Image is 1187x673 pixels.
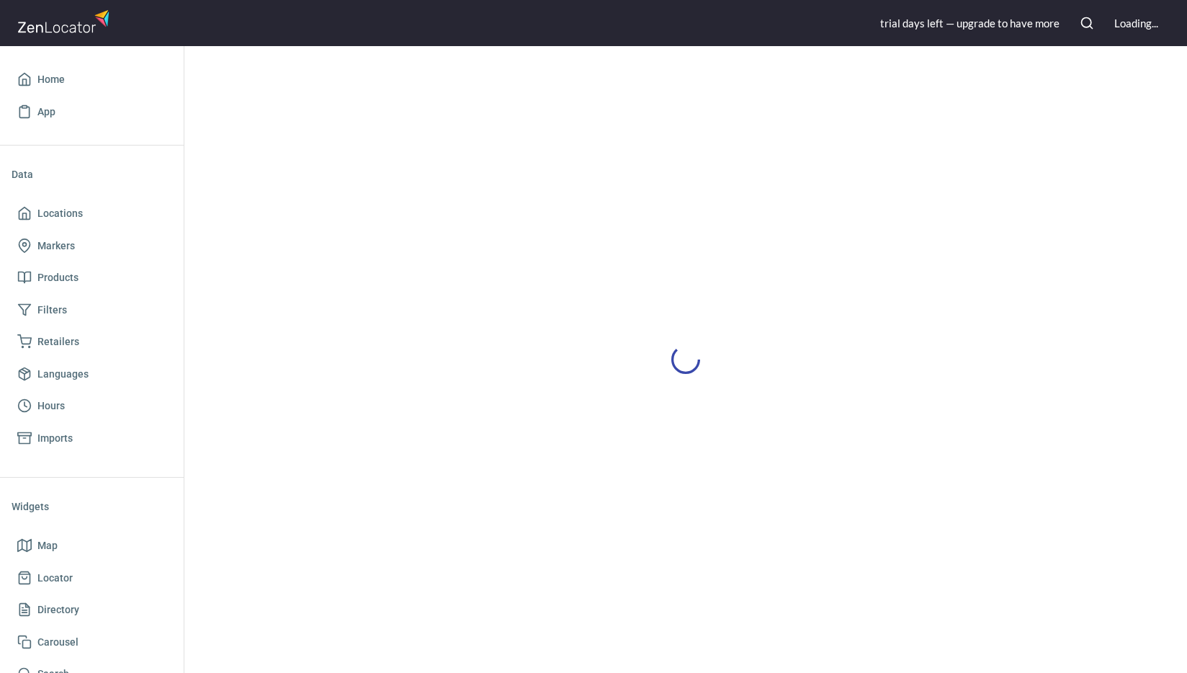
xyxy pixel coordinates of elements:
[12,326,172,358] a: Retailers
[12,489,172,524] li: Widgets
[12,626,172,659] a: Carousel
[37,237,75,255] span: Markers
[37,71,65,89] span: Home
[12,530,172,562] a: Map
[1071,7,1103,39] button: Search
[880,16,1060,31] div: trial day s left — upgrade to have more
[37,205,83,223] span: Locations
[37,429,73,447] span: Imports
[12,63,172,96] a: Home
[12,390,172,422] a: Hours
[37,569,73,587] span: Locator
[12,157,172,192] li: Data
[37,365,89,383] span: Languages
[12,422,172,455] a: Imports
[17,6,114,37] img: zenlocator
[37,301,67,319] span: Filters
[37,103,55,121] span: App
[1114,16,1158,31] div: Loading...
[12,294,172,326] a: Filters
[37,333,79,351] span: Retailers
[37,633,79,651] span: Carousel
[37,537,58,555] span: Map
[12,594,172,626] a: Directory
[12,262,172,294] a: Products
[12,230,172,262] a: Markers
[37,601,79,619] span: Directory
[37,397,65,415] span: Hours
[37,269,79,287] span: Products
[12,562,172,594] a: Locator
[12,96,172,128] a: App
[12,197,172,230] a: Locations
[12,358,172,391] a: Languages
